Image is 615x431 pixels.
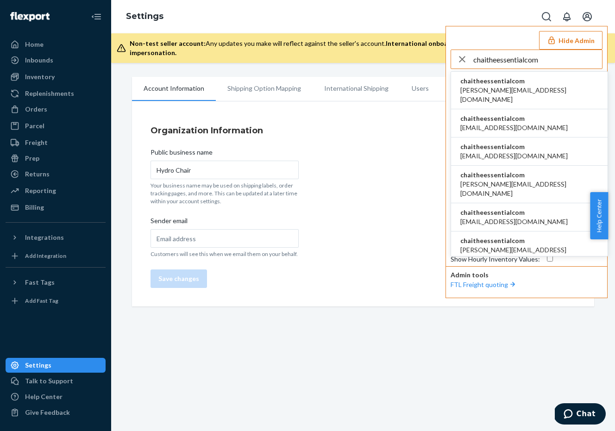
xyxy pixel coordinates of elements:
span: [PERSON_NAME][EMAIL_ADDRESS][DOMAIN_NAME] [460,180,598,198]
li: International Shipping [313,77,400,100]
a: Add Fast Tag [6,294,106,308]
img: Flexport logo [10,12,50,21]
li: API Tokens [440,77,498,100]
span: chaitheessentialcom [460,142,568,151]
a: Billing [6,200,106,215]
div: Orders [25,105,47,114]
button: Give Feedback [6,405,106,420]
input: Search or paste seller ID [473,50,602,69]
a: Prep [6,151,106,166]
span: chaitheessentialcom [460,76,598,86]
div: Freight [25,138,48,147]
div: Returns [25,169,50,179]
div: Prep [25,154,39,163]
div: Home [25,40,44,49]
div: Billing [25,203,44,212]
p: Customers will see this when we email them on your behalf. [151,250,299,258]
a: Freight [6,135,106,150]
span: chaitheessentialcom [460,208,568,217]
span: Public business name [151,148,213,161]
a: FTL Freight quoting [451,281,517,288]
span: chaitheessentialcom [460,236,598,245]
div: Help Center [25,392,63,401]
button: Fast Tags [6,275,106,290]
button: Talk to Support [6,374,106,388]
div: Fast Tags [25,278,55,287]
span: chaitheessentialcom [460,170,598,180]
div: Show Hourly Inventory Values : [451,255,540,264]
a: Reporting [6,183,106,198]
input: Public business name [151,161,299,179]
ol: breadcrumbs [119,3,171,30]
div: Inventory [25,72,55,81]
div: Parcel [25,121,44,131]
div: Integrations [25,233,64,242]
a: Home [6,37,106,52]
a: Orders [6,102,106,117]
button: Save changes [151,269,207,288]
div: Any updates you make will reflect against the seller's account. [130,39,600,57]
a: Settings [6,358,106,373]
input: Sender email [151,229,299,248]
li: Account Information [132,77,216,101]
a: Returns [6,167,106,181]
p: Admin tools [451,270,602,280]
a: Settings [126,11,163,21]
div: Give Feedback [25,408,70,417]
div: Add Integration [25,252,66,260]
div: Inbounds [25,56,53,65]
span: [PERSON_NAME][EMAIL_ADDRESS][DOMAIN_NAME] [460,245,598,264]
div: Replenishments [25,89,74,98]
a: Add Integration [6,249,106,263]
button: Integrations [6,230,106,245]
span: Non-test seller account: [130,39,206,47]
button: Help Center [590,192,608,239]
a: Replenishments [6,86,106,101]
div: Talk to Support [25,376,73,386]
li: Shipping Option Mapping [216,77,313,100]
a: Parcel [6,119,106,133]
h4: Organization Information [151,125,576,137]
button: Open account menu [578,7,596,26]
button: Open notifications [558,7,576,26]
span: chaitheessentialcom [460,114,568,123]
div: Add Fast Tag [25,297,58,305]
p: Your business name may be used on shipping labels, order tracking pages, and more. This can be up... [151,181,299,205]
span: [EMAIL_ADDRESS][DOMAIN_NAME] [460,151,568,161]
button: Close Navigation [87,7,106,26]
a: Inbounds [6,53,106,68]
a: Help Center [6,389,106,404]
span: [PERSON_NAME][EMAIL_ADDRESS][DOMAIN_NAME] [460,86,598,104]
a: Inventory [6,69,106,84]
span: Sender email [151,216,188,229]
li: Users [400,77,440,100]
button: Hide Admin [539,31,602,50]
span: [EMAIL_ADDRESS][DOMAIN_NAME] [460,217,568,226]
div: Settings [25,361,51,370]
div: Reporting [25,186,56,195]
iframe: Opens a widget where you can chat to one of our agents [555,403,606,426]
button: Open Search Box [537,7,556,26]
span: [EMAIL_ADDRESS][DOMAIN_NAME] [460,123,568,132]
